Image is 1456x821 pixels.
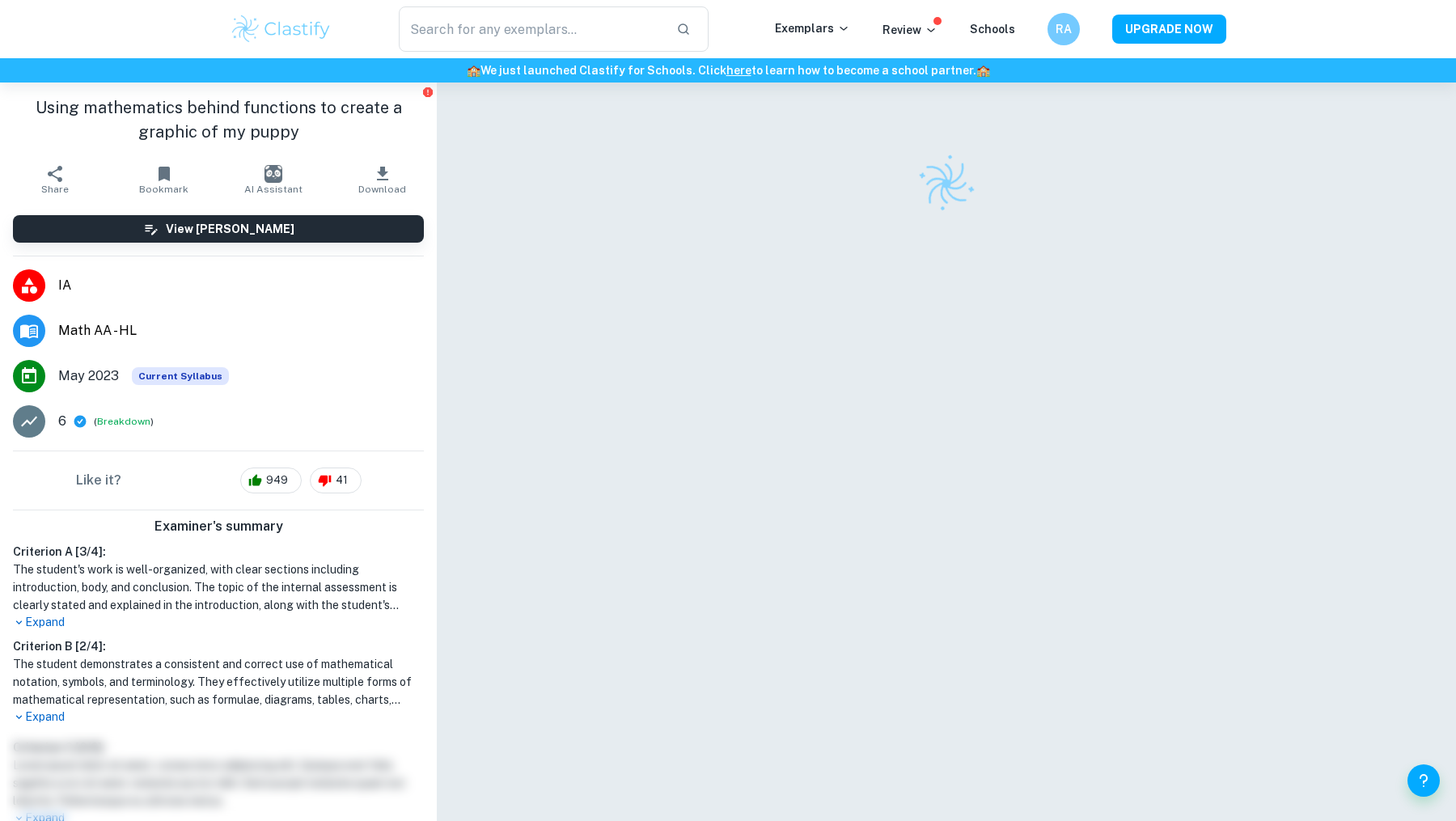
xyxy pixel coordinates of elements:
h1: Using mathematics behind functions to create a graphic of my puppy [13,95,424,144]
img: Clastify logo [907,144,985,222]
p: 6 [58,412,66,431]
button: Breakdown [97,414,150,429]
span: AI Assistant [244,184,303,195]
span: ( ) [94,414,154,430]
span: Current Syllabus [132,367,229,385]
p: Expand [13,614,424,631]
button: View [PERSON_NAME] [13,215,424,243]
h6: View [PERSON_NAME] [166,220,294,238]
span: IA [58,276,424,295]
h1: The student demonstrates a consistent and correct use of mathematical notation, symbols, and term... [13,655,424,709]
button: RA [1048,13,1080,45]
span: 949 [257,472,297,489]
button: Bookmark [109,157,218,202]
span: 🏫 [976,64,990,77]
span: 🏫 [467,64,480,77]
img: AI Assistant [265,165,282,183]
img: Clastify logo [230,13,332,45]
h1: The student's work is well-organized, with clear sections including introduction, body, and concl... [13,561,424,614]
a: here [726,64,751,77]
h6: Examiner's summary [6,517,430,536]
button: UPGRADE NOW [1112,15,1226,44]
button: Help and Feedback [1407,764,1440,797]
button: AI Assistant [218,157,328,202]
button: Download [328,157,437,202]
div: 949 [240,468,302,493]
p: Expand [13,709,424,726]
h6: Like it? [76,471,121,490]
input: Search for any exemplars... [399,6,663,52]
h6: We just launched Clastify for Schools. Click to learn how to become a school partner. [3,61,1453,79]
h6: Criterion A [ 3 / 4 ]: [13,543,424,561]
span: Bookmark [139,184,188,195]
h6: RA [1055,20,1073,38]
span: Math AA - HL [58,321,424,341]
div: 41 [310,468,362,493]
span: May 2023 [58,366,119,386]
div: This exemplar is based on the current syllabus. Feel free to refer to it for inspiration/ideas wh... [132,367,229,385]
a: Schools [970,23,1015,36]
p: Review [882,21,938,39]
span: Download [358,184,406,195]
span: Share [41,184,69,195]
button: Report issue [421,86,434,98]
h6: Criterion B [ 2 / 4 ]: [13,637,424,655]
p: Exemplars [775,19,850,37]
span: 41 [327,472,357,489]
